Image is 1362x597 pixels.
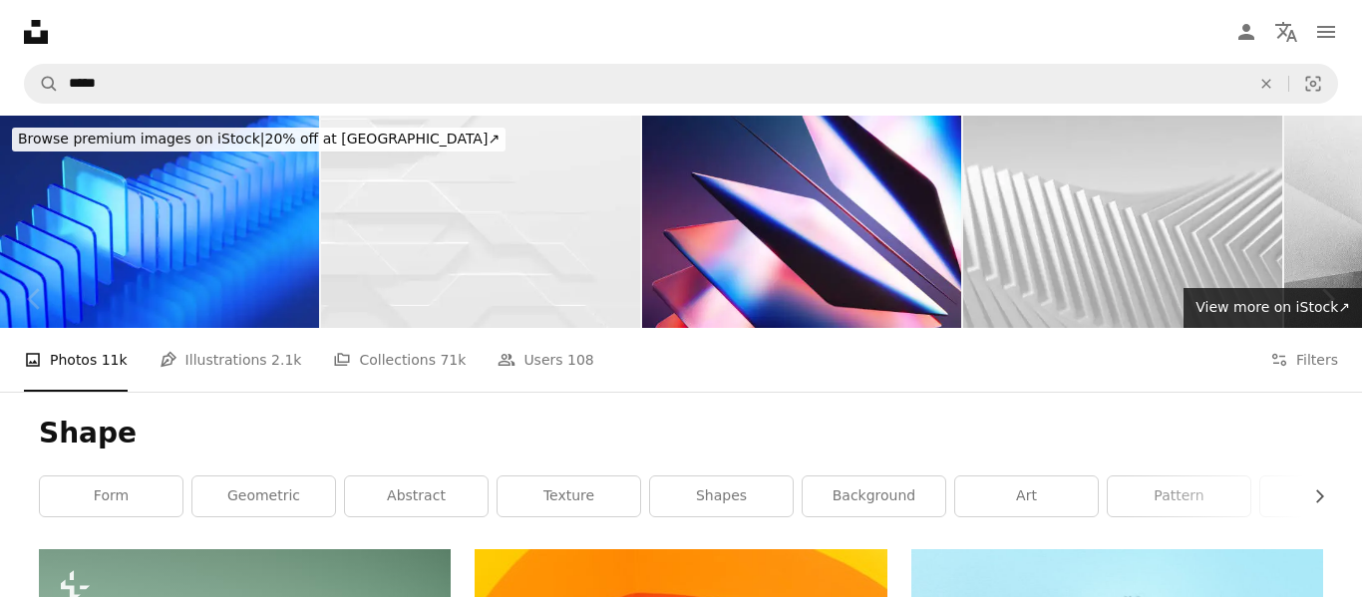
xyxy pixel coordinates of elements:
[18,131,500,147] span: 20% off at [GEOGRAPHIC_DATA] ↗
[1270,328,1338,392] button: Filters
[1195,299,1350,315] span: View more on iStock ↗
[40,476,182,516] a: form
[1184,288,1362,328] a: View more on iStock↗
[1306,12,1346,52] button: Menu
[345,476,488,516] a: abstract
[955,476,1098,516] a: art
[333,328,466,392] a: Collections 71k
[1292,203,1362,395] a: Next
[1289,65,1337,103] button: Visual search
[271,349,301,371] span: 2.1k
[567,349,594,371] span: 108
[498,328,593,392] a: Users 108
[321,116,640,328] img: Elegant White Business Geometrical Background with Copy Space (3D Render Illustration)
[440,349,466,371] span: 71k
[650,476,793,516] a: shapes
[1226,12,1266,52] a: Log in / Sign up
[1301,476,1323,516] button: scroll list to the right
[39,416,1323,451] h1: Shape
[24,20,48,44] a: Home — Unsplash
[1266,12,1306,52] button: Language
[642,116,961,328] img: Abstract Colorful Gradient Layers in Modern Artistic Design
[160,328,302,392] a: Illustrations 2.1k
[192,476,335,516] a: geometric
[24,64,1338,104] form: Find visuals sitewide
[803,476,945,516] a: background
[25,65,59,103] button: Search Unsplash
[18,131,264,147] span: Browse premium images on iStock |
[1244,65,1288,103] button: Clear
[963,116,1282,328] img: Abstract 3D background. Spiral shape made of rectangles render against light grey background with...
[1108,476,1250,516] a: pattern
[498,476,640,516] a: texture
